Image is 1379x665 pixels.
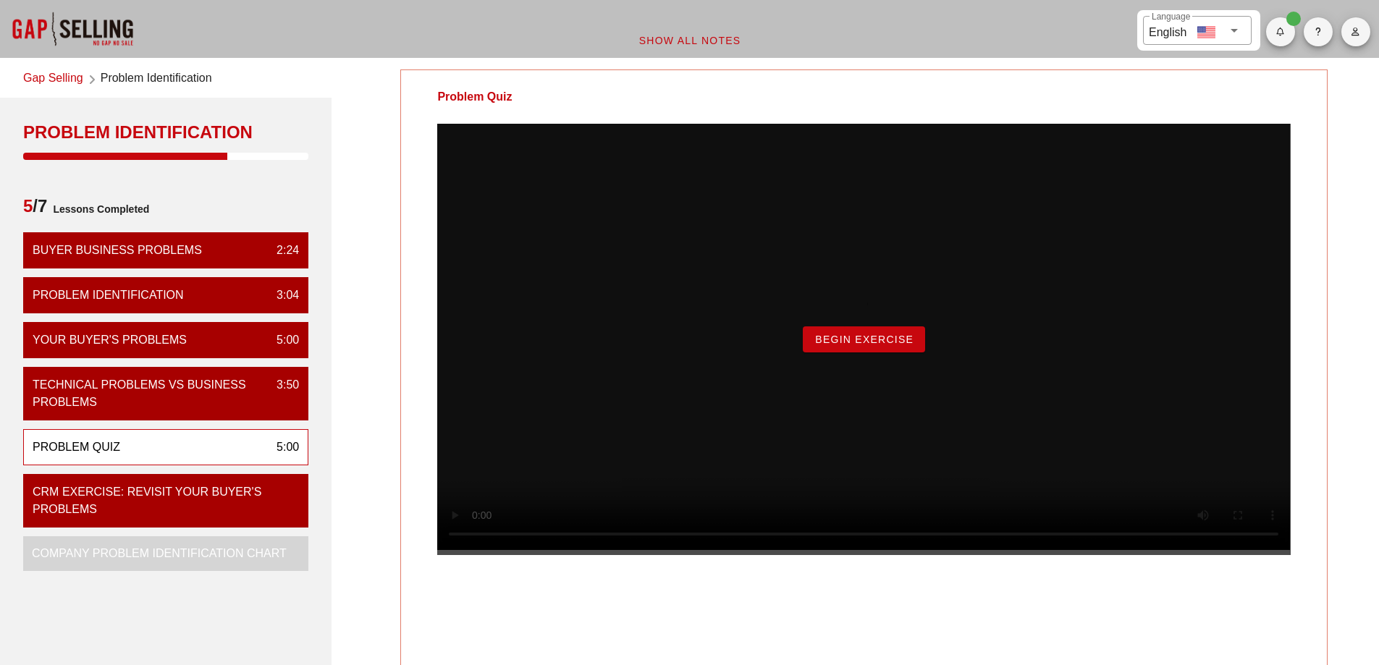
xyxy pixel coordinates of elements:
div: Problem Quiz [401,70,548,124]
div: CRM Exercise: Revisit Your Buyer's Problems [33,483,287,518]
button: Show All Notes [627,27,753,54]
div: Problem Identification [33,287,184,304]
span: 5 [23,196,33,216]
span: Show All Notes [638,35,741,46]
span: Badge [1286,12,1301,26]
span: /7 [23,195,47,224]
div: Company Problem Identification Chart [32,545,287,562]
span: Begin Exercise [814,334,914,345]
div: 5:00 [265,439,299,456]
button: Begin Exercise [803,326,925,352]
div: Technical Problems vs Business Problems [33,376,265,411]
div: English [1149,20,1186,41]
div: 3:50 [265,376,299,411]
div: Your Buyer's Problems [33,331,187,349]
a: Gap Selling [23,69,83,89]
div: Problem Quiz [33,439,120,456]
div: 3:04 [265,287,299,304]
div: 2:24 [265,242,299,259]
div: Problem Identification [23,121,308,144]
div: 5:00 [265,331,299,349]
div: LanguageEnglish [1143,16,1252,45]
span: Problem Identification [101,69,212,89]
span: Lessons Completed [47,195,149,224]
label: Language [1152,12,1190,22]
div: Buyer Business Problems [33,242,202,259]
